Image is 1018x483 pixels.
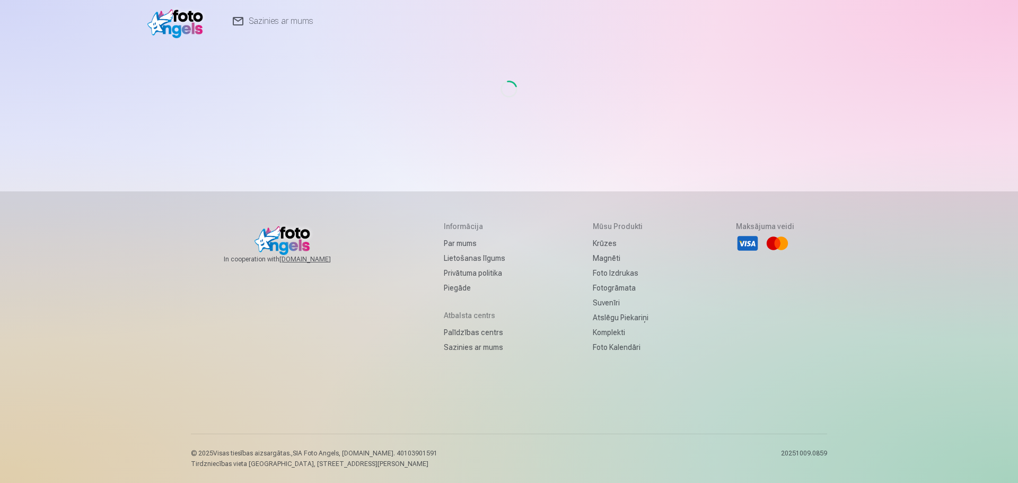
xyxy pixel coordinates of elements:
[736,232,759,255] li: Visa
[147,4,208,38] img: /v1
[593,266,648,280] a: Foto izdrukas
[293,450,437,457] span: SIA Foto Angels, [DOMAIN_NAME]. 40103901591
[593,251,648,266] a: Magnēti
[279,255,356,264] a: [DOMAIN_NAME]
[593,325,648,340] a: Komplekti
[444,340,505,355] a: Sazinies ar mums
[593,236,648,251] a: Krūzes
[224,255,356,264] span: In cooperation with
[593,221,648,232] h5: Mūsu produkti
[593,280,648,295] a: Fotogrāmata
[444,280,505,295] a: Piegāde
[444,310,505,321] h5: Atbalsta centrs
[736,221,794,232] h5: Maksājuma veidi
[444,251,505,266] a: Lietošanas līgums
[781,449,827,468] p: 20251009.0859
[593,340,648,355] a: Foto kalendāri
[593,295,648,310] a: Suvenīri
[444,325,505,340] a: Palīdzības centrs
[444,236,505,251] a: Par mums
[444,266,505,280] a: Privātuma politika
[766,232,789,255] li: Mastercard
[191,460,437,468] p: Tirdzniecības vieta [GEOGRAPHIC_DATA], [STREET_ADDRESS][PERSON_NAME]
[191,449,437,458] p: © 2025 Visas tiesības aizsargātas. ,
[444,221,505,232] h5: Informācija
[593,310,648,325] a: Atslēgu piekariņi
